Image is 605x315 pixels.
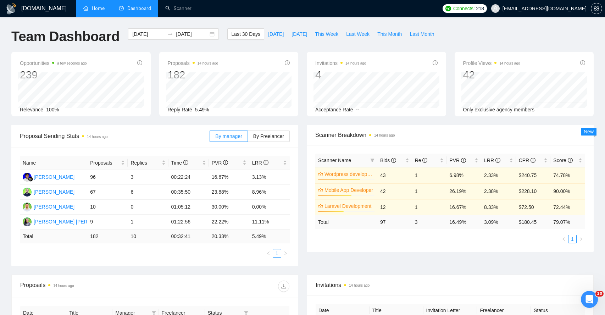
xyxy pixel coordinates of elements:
td: 16.67% [209,170,249,185]
img: AC [23,203,32,211]
span: -- [356,107,359,112]
button: Last Week [342,28,373,40]
span: Scanner Name [318,157,351,163]
td: 8.33% [481,199,516,215]
span: info-circle [263,160,268,165]
td: 8.96% [249,185,290,200]
td: 3.09 % [481,215,516,229]
td: 97 [377,215,412,229]
span: [DATE] [292,30,307,38]
span: Proposal Sending Stats [20,132,210,140]
time: 14 hours ago [198,61,218,65]
span: info-circle [461,158,466,163]
div: [PERSON_NAME] [34,173,74,181]
span: 100% [46,107,59,112]
span: info-circle [568,158,573,163]
td: 30.00% [209,200,249,215]
button: Last Month [406,28,438,40]
input: End date [176,30,208,38]
td: 3.13% [249,170,290,185]
td: 1 [412,167,447,183]
li: Next Page [577,235,585,243]
li: Next Page [281,249,290,258]
td: 79.07 % [550,215,585,229]
a: SS[PERSON_NAME] [PERSON_NAME] [23,219,117,224]
span: PVR [212,160,228,166]
span: info-circle [433,60,438,65]
span: Opportunities [20,59,87,67]
span: Only exclusive agency members [463,107,535,112]
span: Replies [131,159,160,167]
a: homeHome [83,5,105,11]
span: info-circle [223,160,228,165]
a: 1 [273,249,281,257]
span: right [283,251,288,255]
span: Invitations [316,281,585,289]
span: LRR [484,157,500,163]
td: 5.49 % [249,230,290,243]
span: CPR [519,157,535,163]
span: Acceptance Rate [315,107,353,112]
button: Last 30 Days [227,28,264,40]
span: crown [318,188,323,193]
td: 20.33 % [209,230,249,243]
span: filter [244,311,248,315]
td: 11.11% [249,215,290,230]
div: [PERSON_NAME] [34,188,74,196]
span: Dashboard [127,5,151,11]
td: $ 180.45 [516,215,551,229]
img: logo [6,3,17,15]
span: info-circle [531,158,535,163]
time: 14 hours ago [53,284,74,288]
span: Score [553,157,572,163]
iframe: Intercom live chat [581,291,598,308]
a: Laravel Development [324,202,373,210]
td: 43 [377,167,412,183]
td: 2.38% [481,183,516,199]
a: 1 [568,235,576,243]
span: Invitations [315,59,366,67]
button: [DATE] [288,28,311,40]
span: Profile Views [463,59,520,67]
span: This Week [315,30,338,38]
a: SK[PERSON_NAME] [23,189,74,194]
td: 01:05:12 [168,200,209,215]
button: left [264,249,273,258]
a: Mobile App Developer [324,186,373,194]
button: This Week [311,28,342,40]
img: upwork-logo.png [445,6,451,11]
td: 0.00% [249,200,290,215]
button: right [281,249,290,258]
th: Replies [128,156,168,170]
span: crown [318,204,323,209]
span: Bids [380,157,396,163]
img: SS [23,217,32,226]
time: 14 hours ago [374,133,395,137]
img: gigradar-bm.png [28,177,33,182]
span: setting [591,6,602,11]
time: 14 hours ago [349,283,370,287]
td: 6.98% [446,167,481,183]
td: 72.44% [550,199,585,215]
td: 26.19% [446,183,481,199]
span: info-circle [137,60,142,65]
td: 00:35:50 [168,185,209,200]
td: $72.50 [516,199,551,215]
span: right [579,237,583,241]
span: dashboard [119,6,124,11]
span: Re [415,157,428,163]
div: Proposals [20,281,155,292]
button: setting [591,3,602,14]
span: filter [152,311,156,315]
td: 6 [128,185,168,200]
td: 16.67% [446,199,481,215]
td: 01:22:56 [168,215,209,230]
td: 3 [128,170,168,185]
span: By Freelancer [253,133,284,139]
span: 218 [476,5,484,12]
td: 1 [412,199,447,215]
span: left [266,251,271,255]
td: 96 [87,170,128,185]
div: 4 [315,68,366,82]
